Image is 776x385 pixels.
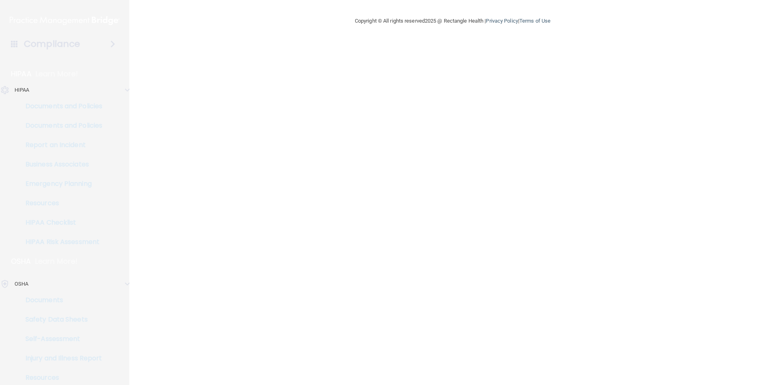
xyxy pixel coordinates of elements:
[5,354,116,362] p: Injury and Illness Report
[11,69,32,79] p: HIPAA
[24,38,80,50] h4: Compliance
[486,18,518,24] a: Privacy Policy
[11,257,31,266] p: OSHA
[5,238,116,246] p: HIPAA Risk Assessment
[5,296,116,304] p: Documents
[5,219,116,227] p: HIPAA Checklist
[5,180,116,188] p: Emergency Planning
[5,335,116,343] p: Self-Assessment
[35,257,78,266] p: Learn More!
[5,316,116,324] p: Safety Data Sheets
[5,122,116,130] p: Documents and Policies
[5,141,116,149] p: Report an Incident
[5,374,116,382] p: Resources
[519,18,550,24] a: Terms of Use
[5,160,116,168] p: Business Associates
[15,279,28,289] p: OSHA
[305,8,600,34] div: Copyright © All rights reserved 2025 @ Rectangle Health | |
[5,199,116,207] p: Resources
[36,69,78,79] p: Learn More!
[15,85,30,95] p: HIPAA
[10,13,120,29] img: PMB logo
[5,102,116,110] p: Documents and Policies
